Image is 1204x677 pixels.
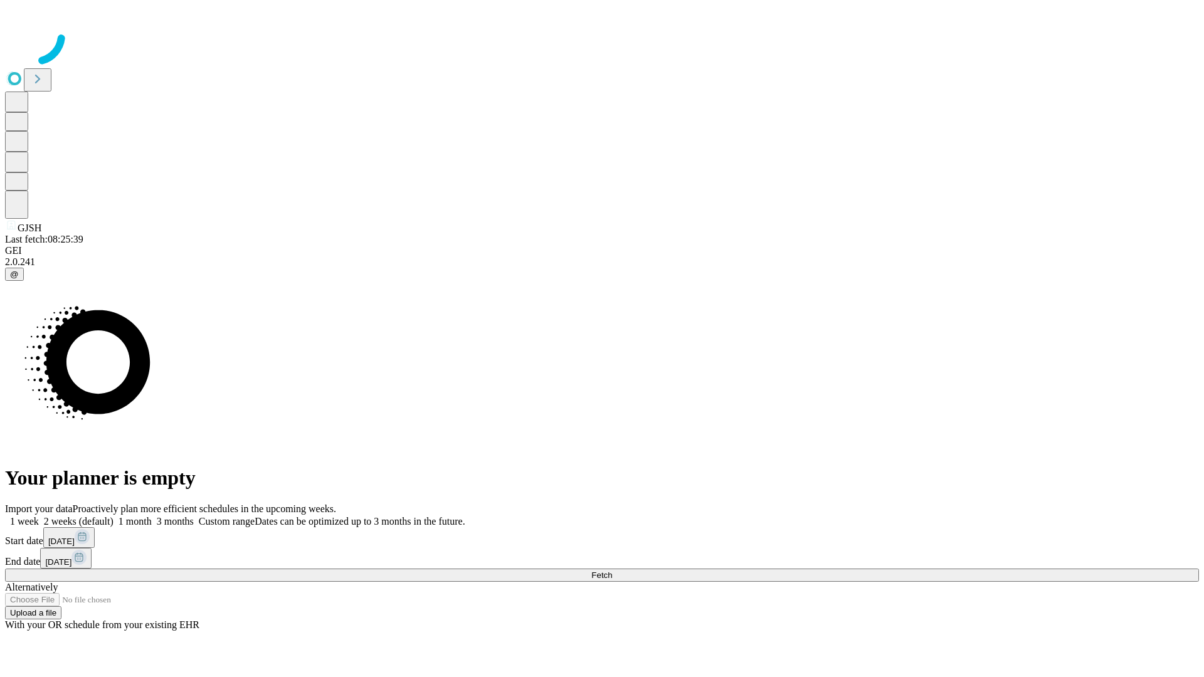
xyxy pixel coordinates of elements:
[45,557,71,567] span: [DATE]
[5,569,1199,582] button: Fetch
[5,234,83,244] span: Last fetch: 08:25:39
[5,503,73,514] span: Import your data
[5,548,1199,569] div: End date
[5,256,1199,268] div: 2.0.241
[5,606,61,619] button: Upload a file
[48,537,75,546] span: [DATE]
[73,503,336,514] span: Proactively plan more efficient schedules in the upcoming weeks.
[5,268,24,281] button: @
[5,527,1199,548] div: Start date
[157,516,194,527] span: 3 months
[18,223,41,233] span: GJSH
[591,570,612,580] span: Fetch
[5,466,1199,490] h1: Your planner is empty
[10,270,19,279] span: @
[5,582,58,592] span: Alternatively
[40,548,92,569] button: [DATE]
[255,516,465,527] span: Dates can be optimized up to 3 months in the future.
[199,516,255,527] span: Custom range
[10,516,39,527] span: 1 week
[5,245,1199,256] div: GEI
[44,516,114,527] span: 2 weeks (default)
[119,516,152,527] span: 1 month
[5,619,199,630] span: With your OR schedule from your existing EHR
[43,527,95,548] button: [DATE]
